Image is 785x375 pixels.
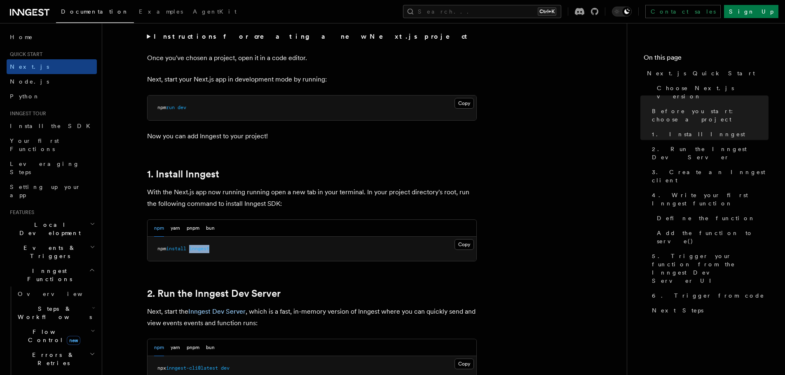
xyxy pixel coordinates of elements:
span: 4. Write your first Inngest function [652,191,769,207]
p: Next, start the , which is a fast, in-memory version of Inngest where you can quickly send and vi... [147,306,477,329]
a: 1. Install Inngest [649,127,769,142]
button: yarn [171,220,180,237]
button: Toggle dark mode [612,7,632,16]
span: Documentation [61,8,129,15]
a: Choose Next.js version [654,81,769,104]
span: Examples [139,8,183,15]
button: bun [206,220,215,237]
span: Your first Functions [10,137,59,152]
a: Overview [14,286,97,301]
button: npm [154,339,164,356]
a: Home [7,30,97,44]
a: Inngest Dev Server [188,307,246,315]
span: Inngest Functions [7,267,89,283]
button: npm [154,220,164,237]
a: Python [7,89,97,104]
strong: Instructions for creating a new Next.js project [154,33,471,40]
span: 2. Run the Inngest Dev Server [652,145,769,161]
span: run [166,105,175,110]
span: AgentKit [193,8,237,15]
span: Define the function [657,214,755,222]
span: dev [178,105,186,110]
button: Copy [455,359,474,369]
span: Events & Triggers [7,244,90,260]
a: Add the function to serve() [654,226,769,249]
summary: Instructions for creating a new Next.js project [147,31,477,42]
a: Setting up your app [7,179,97,203]
button: Local Development [7,217,97,240]
span: 1. Install Inngest [652,130,745,138]
span: Choose Next.js version [657,84,769,100]
span: 6. Trigger from code [652,291,764,300]
button: Search...Ctrl+K [403,5,561,18]
span: Flow Control [14,328,91,344]
a: Install the SDK [7,119,97,133]
button: pnpm [187,220,199,237]
a: 3. Create an Inngest client [649,165,769,188]
span: Node.js [10,78,49,85]
button: bun [206,339,215,356]
a: Define the function [654,211,769,226]
span: new [67,336,80,345]
span: Local Development [7,221,90,237]
span: Next Steps [652,306,703,314]
span: 5. Trigger your function from the Inngest Dev Server UI [652,252,769,285]
span: Before you start: choose a project [652,107,769,123]
p: Next, start your Next.js app in development mode by running: [147,74,477,85]
button: Flow Controlnew [14,324,97,347]
button: Inngest Functions [7,263,97,286]
a: Next.js Quick Start [644,66,769,81]
span: Errors & Retries [14,351,89,367]
p: Now you can add Inngest to your project! [147,130,477,142]
p: With the Next.js app now running running open a new tab in your terminal. In your project directo... [147,186,477,210]
a: Your first Functions [7,133,97,156]
a: Node.js [7,74,97,89]
span: Features [7,209,34,216]
span: Add the function to serve() [657,229,769,245]
kbd: Ctrl+K [538,7,556,16]
a: Contact sales [645,5,721,18]
a: 4. Write your first Inngest function [649,188,769,211]
span: Python [10,93,40,100]
a: 2. Run the Inngest Dev Server [147,288,281,299]
span: Setting up your app [10,184,81,198]
span: inngest-cli@latest [166,365,218,371]
button: Steps & Workflows [14,301,97,324]
span: install [166,246,186,252]
a: Next.js [7,59,97,74]
button: Copy [455,239,474,250]
button: pnpm [187,339,199,356]
span: Leveraging Steps [10,161,80,175]
a: Sign Up [724,5,778,18]
button: Events & Triggers [7,240,97,263]
span: 3. Create an Inngest client [652,168,769,184]
p: Once you've chosen a project, open it in a code editor. [147,52,477,64]
span: Home [10,33,33,41]
span: Install the SDK [10,123,95,129]
span: npx [157,365,166,371]
span: inngest [189,246,209,252]
a: AgentKit [188,2,241,22]
span: Inngest tour [7,110,46,117]
h4: On this page [644,53,769,66]
button: Copy [455,98,474,109]
a: 2. Run the Inngest Dev Server [649,142,769,165]
span: npm [157,105,166,110]
span: Overview [18,291,103,297]
a: 6. Trigger from code [649,288,769,303]
a: Documentation [56,2,134,23]
a: Next Steps [649,303,769,318]
a: 1. Install Inngest [147,168,219,180]
span: Quick start [7,51,42,58]
span: Steps & Workflows [14,305,92,321]
a: Examples [134,2,188,22]
span: npm [157,246,166,252]
a: 5. Trigger your function from the Inngest Dev Server UI [649,249,769,288]
button: yarn [171,339,180,356]
span: Next.js Quick Start [647,69,755,77]
span: dev [221,365,230,371]
a: Before you start: choose a project [649,104,769,127]
a: Leveraging Steps [7,156,97,179]
span: Next.js [10,63,49,70]
button: Errors & Retries [14,347,97,370]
